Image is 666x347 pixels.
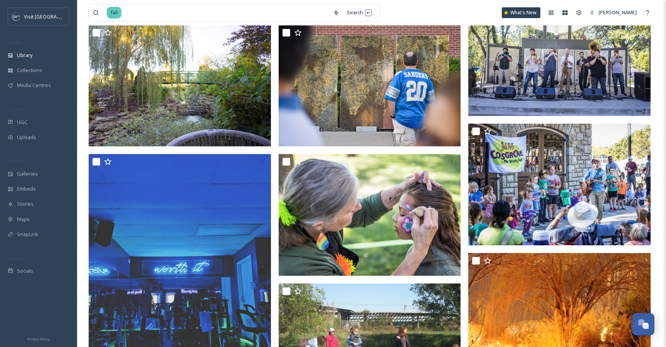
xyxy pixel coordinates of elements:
span: Stories [17,200,34,208]
span: Privacy Policy [27,337,50,342]
span: Visit [GEOGRAPHIC_DATA] [24,13,84,20]
img: 2021 Fall Festival - Ebberts 00047.jpg [279,154,461,276]
span: Uploads [17,134,36,141]
a: What's New [502,7,540,18]
span: Library [17,52,32,59]
img: c3es6xdrejuflcaqpovn.png [12,13,20,20]
span: Media Centres [17,82,51,89]
span: COLLECT [8,107,24,112]
button: Open Chat [632,313,654,335]
span: SnapLink [17,231,38,238]
span: MEDIA [8,40,21,45]
span: Socials [17,267,33,275]
span: WIDGETS [8,158,25,164]
a: Privacy Policy [27,334,50,343]
span: Embeds [17,185,36,193]
span: Collections [17,67,42,74]
div: Search [343,5,376,20]
img: 911_Memorial_Waterfall.jpg [279,25,461,147]
span: Maps [17,216,30,223]
span: UGC [17,119,27,126]
a: [PERSON_NAME] [586,5,641,20]
span: fall [107,7,121,18]
img: Arboretum_Fall_MonetBridge.jpg [89,25,271,147]
span: SOCIALS [8,255,23,261]
span: [PERSON_NAME] [599,9,637,16]
span: Galleries [17,170,38,178]
img: 2021 Fall Festival - Ebberts 00187.jpg [468,124,651,245]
